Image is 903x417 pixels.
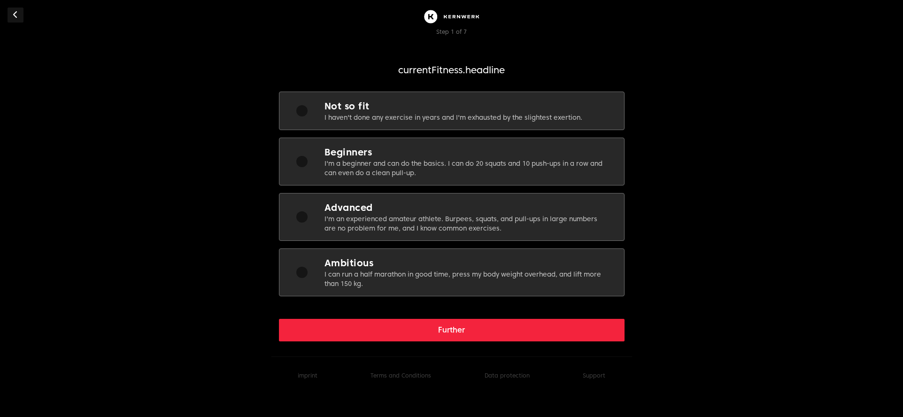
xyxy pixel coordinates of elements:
[438,325,465,334] font: Further
[324,257,374,269] font: Ambitious
[398,64,505,76] font: currentFitness.headline
[298,372,317,379] a: imprint
[324,215,597,232] font: I'm an experienced amateur athlete. Burpees, squats, and pull-ups in large numbers are no problem...
[324,160,602,177] font: I'm a beginner and can do the basics. I can do 20 squats and 10 push-ups in a row and can even do...
[422,8,482,26] img: Kernwerk®
[324,202,373,213] font: Advanced
[583,372,605,379] button: Support
[324,114,582,121] font: I haven't done any exercise in years and I'm exhausted by the slightest exertion.
[436,28,467,35] font: Step 1 of 7
[485,372,530,379] a: Data protection
[370,372,431,379] a: Terms and Conditions
[279,319,625,341] button: Further
[324,100,370,112] font: Not so fit
[324,270,601,287] font: I can run a half marathon in good time, press my body weight overhead, and lift more than 150 kg.
[324,147,372,158] font: Beginners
